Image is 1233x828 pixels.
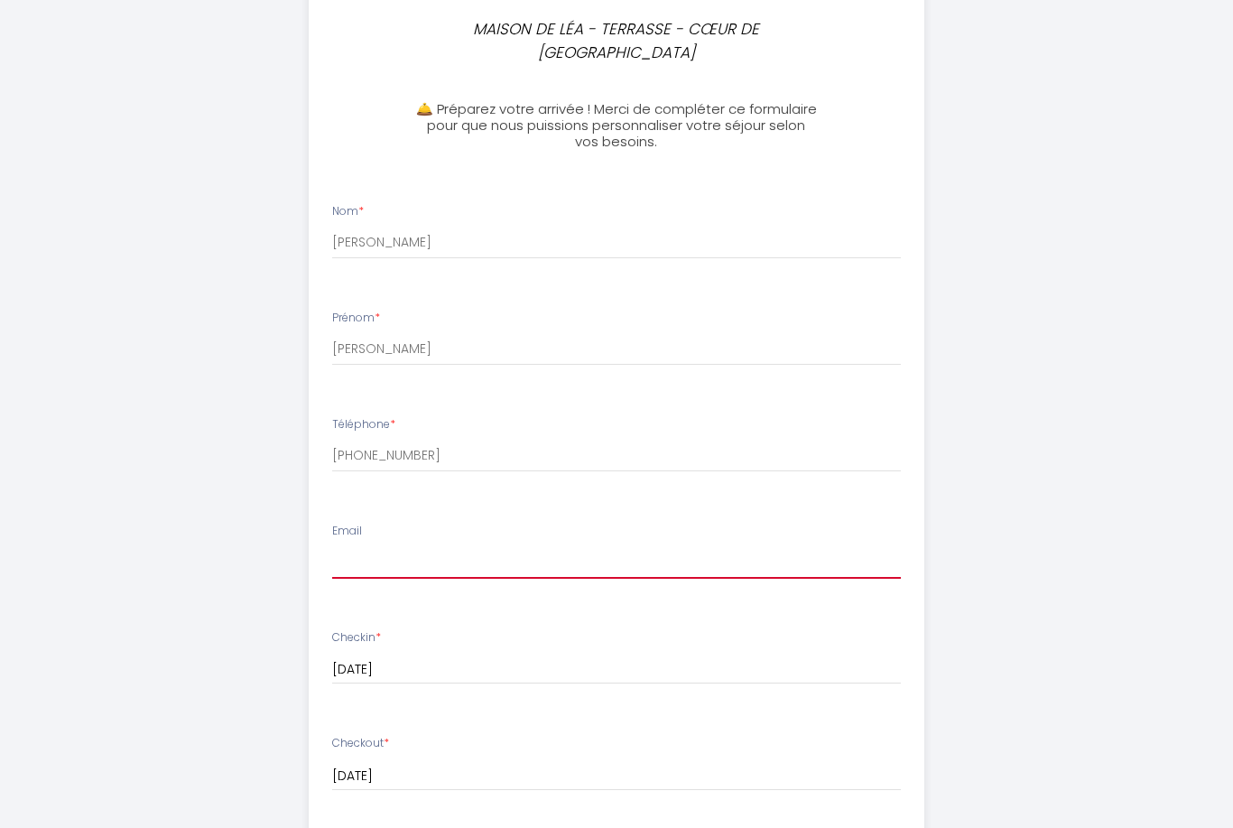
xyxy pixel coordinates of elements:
[332,524,362,541] label: Email
[332,736,389,753] label: Checkout
[415,102,817,151] h3: 🛎️ Préparez votre arrivée ! Merci de compléter ce formulaire pour que nous puissions personnalise...
[332,311,380,328] label: Prénom
[332,417,395,434] label: Téléphone
[423,18,810,66] p: MAISON DE LÉA - TERRASSE - CŒUR DE [GEOGRAPHIC_DATA]
[332,204,364,221] label: Nom
[332,630,381,647] label: Checkin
